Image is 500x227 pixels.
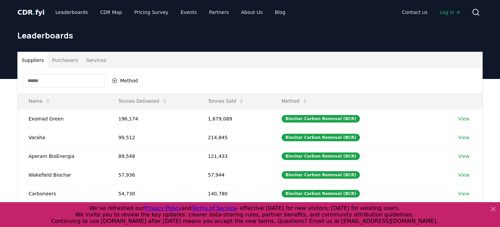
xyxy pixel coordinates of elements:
[204,6,234,18] a: Partners
[18,128,107,147] td: Varaha
[282,134,360,141] div: Biochar Carbon Removal (BCR)
[17,8,45,16] span: CDR fyi
[269,6,291,18] a: Blog
[113,94,173,108] button: Tonnes Delivered
[282,115,360,123] div: Biochar Carbon Removal (BCR)
[197,147,271,165] td: 121,433
[48,52,82,68] button: Purchasers
[50,6,94,18] a: Leaderboards
[458,153,469,160] a: View
[397,6,433,18] a: Contact us
[202,94,250,108] button: Tonnes Sold
[33,8,35,16] span: .
[107,75,143,86] button: Method
[18,184,107,203] td: Carboneers
[197,184,271,203] td: 140,780
[440,9,461,16] span: Log in
[23,94,56,108] button: Name
[458,134,469,141] a: View
[107,128,197,147] td: 99,512
[17,30,483,41] h1: Leaderboards
[107,184,197,203] td: 54,730
[434,6,466,18] a: Log in
[18,165,107,184] td: Wakefield Biochar
[18,52,48,68] button: Suppliers
[129,6,174,18] a: Pricing Survey
[175,6,202,18] a: Events
[197,165,271,184] td: 57,944
[282,190,360,197] div: Biochar Carbon Removal (BCR)
[282,152,360,160] div: Biochar Carbon Removal (BCR)
[458,172,469,178] a: View
[17,7,45,17] a: CDR.fyi
[82,52,111,68] button: Services
[236,6,268,18] a: About Us
[18,109,107,128] td: Exomad Green
[107,147,197,165] td: 89,548
[197,109,271,128] td: 1,679,089
[107,109,197,128] td: 196,174
[95,6,128,18] a: CDR Map
[458,115,469,122] a: View
[282,171,360,179] div: Biochar Carbon Removal (BCR)
[397,6,466,18] nav: Main
[18,147,107,165] td: Aperam BioEnergia
[107,165,197,184] td: 57,936
[50,6,291,18] nav: Main
[197,128,271,147] td: 214,845
[458,190,469,197] a: View
[276,94,313,108] button: Method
